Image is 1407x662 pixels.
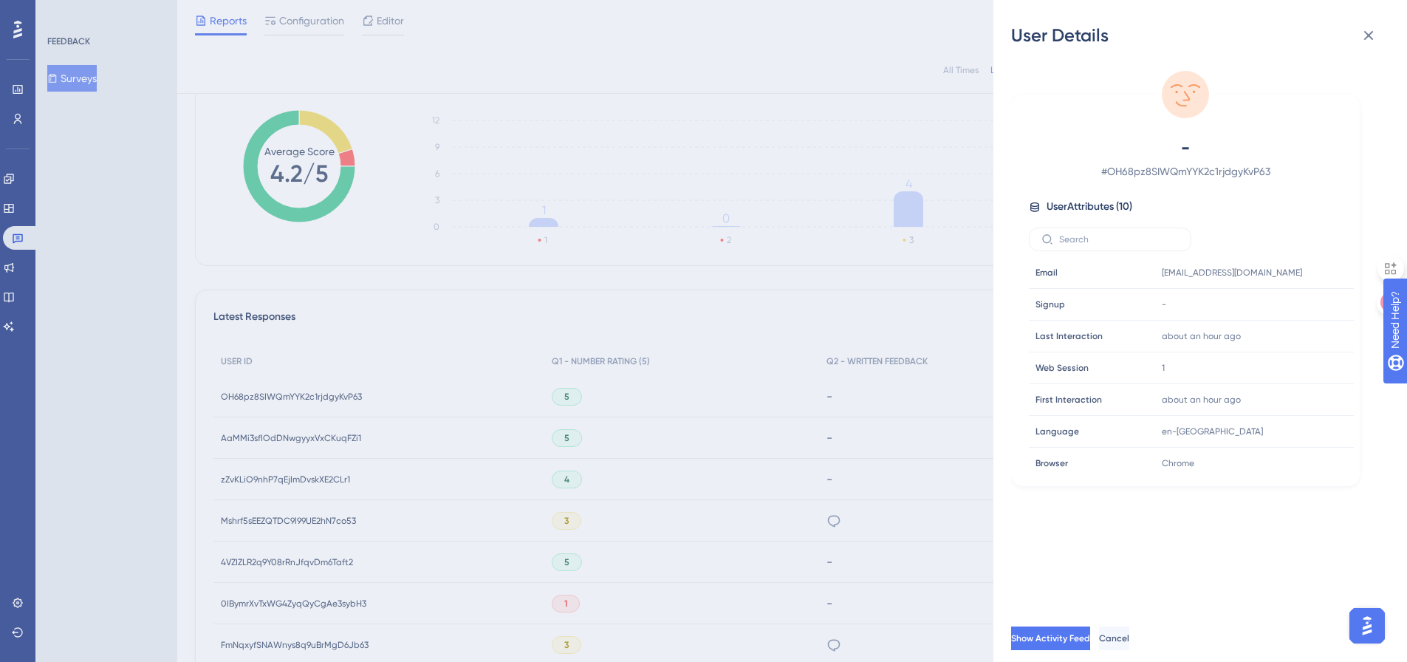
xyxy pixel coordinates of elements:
[1162,298,1166,310] span: -
[1035,394,1102,406] span: First Interaction
[1011,24,1389,47] div: User Details
[1055,163,1315,180] span: # OH68pz8SIWQmYYK2c1rjdgyKvP63
[1035,267,1058,279] span: Email
[1055,136,1315,160] span: -
[1099,627,1129,650] button: Cancel
[35,4,92,21] span: Need Help?
[1035,298,1065,310] span: Signup
[1345,604,1389,648] iframe: UserGuiding AI Assistant Launcher
[1162,362,1165,374] span: 1
[1047,198,1132,216] span: User Attributes ( 10 )
[1011,627,1090,650] button: Show Activity Feed
[1035,362,1089,374] span: Web Session
[1059,234,1179,245] input: Search
[1162,426,1263,437] span: en-[GEOGRAPHIC_DATA]
[1035,330,1103,342] span: Last Interaction
[1162,267,1302,279] span: [EMAIL_ADDRESS][DOMAIN_NAME]
[1162,395,1241,405] time: about an hour ago
[1035,426,1079,437] span: Language
[1099,632,1129,644] span: Cancel
[1162,331,1241,341] time: about an hour ago
[1011,632,1090,644] span: Show Activity Feed
[1162,457,1194,469] span: Chrome
[1035,457,1068,469] span: Browser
